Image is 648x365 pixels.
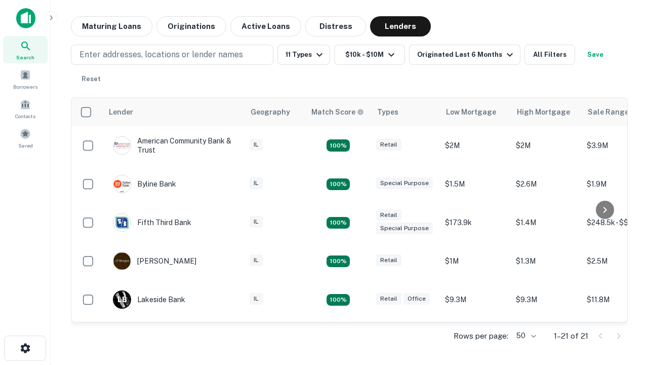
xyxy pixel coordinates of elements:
button: Distress [305,16,366,36]
th: Capitalize uses an advanced AI algorithm to match your search with the best lender. The match sco... [305,98,371,126]
td: $1M [440,242,511,280]
div: Retail [376,139,401,151]
button: Maturing Loans [71,16,152,36]
p: 1–21 of 21 [554,330,588,342]
p: Rows per page: [454,330,508,342]
div: Matching Properties: 2, hasApolloMatch: undefined [327,139,350,152]
button: Originations [156,16,226,36]
td: $7M [511,319,582,357]
div: Special Purpose [376,177,433,189]
td: $9.3M [511,280,582,319]
p: Enter addresses, locations or lender names [79,49,243,61]
div: Office [403,293,430,305]
th: Types [371,98,440,126]
div: Geography [251,106,290,118]
div: Byline Bank [113,175,176,193]
a: Saved [3,124,48,152]
span: Search [16,53,34,61]
th: Low Mortgage [440,98,511,126]
button: Originated Last 6 Months [409,45,520,65]
span: Saved [18,141,33,150]
div: Special Purpose [376,223,433,234]
th: High Mortgage [511,98,582,126]
div: Retail [376,209,401,221]
th: Geography [245,98,305,126]
div: Lender [109,106,133,118]
td: $1.4M [511,203,582,242]
div: Low Mortgage [446,106,496,118]
img: picture [113,252,131,270]
button: Reset [75,69,107,89]
iframe: Chat Widget [597,284,648,333]
div: Fifth Third Bank [113,213,191,232]
div: IL [250,139,263,151]
img: picture [113,137,131,154]
div: 50 [512,328,538,343]
button: Active Loans [230,16,301,36]
a: Contacts [3,95,48,122]
button: 11 Types [277,45,330,65]
td: $2.6M [511,165,582,203]
div: Capitalize uses an advanced AI algorithm to match your search with the best lender. The match sco... [311,106,364,118]
img: capitalize-icon.png [16,8,35,28]
span: Borrowers [13,83,37,91]
td: $9.3M [440,280,511,319]
td: $1.3M [511,242,582,280]
div: Matching Properties: 3, hasApolloMatch: undefined [327,178,350,191]
td: $2M [511,126,582,165]
div: American Community Bank & Trust [113,136,234,155]
td: $173.9k [440,203,511,242]
h6: Match Score [311,106,362,118]
div: IL [250,254,263,266]
button: Enter addresses, locations or lender names [71,45,273,65]
div: Originated Last 6 Months [417,49,516,61]
a: Search [3,36,48,63]
div: Retail [376,254,401,266]
div: IL [250,293,263,305]
td: $2.7M [440,319,511,357]
img: picture [113,214,131,231]
a: Borrowers [3,65,48,93]
button: All Filters [524,45,575,65]
button: Lenders [370,16,431,36]
td: $1.5M [440,165,511,203]
p: L B [117,295,127,305]
img: picture [113,175,131,193]
button: Save your search to get updates of matches that match your search criteria. [579,45,612,65]
div: IL [250,177,263,189]
span: Contacts [15,112,35,120]
div: Lakeside Bank [113,290,185,309]
div: High Mortgage [517,106,570,118]
div: Types [377,106,398,118]
th: Lender [103,98,245,126]
div: Matching Properties: 2, hasApolloMatch: undefined [327,217,350,229]
div: Sale Range [588,106,629,118]
div: [PERSON_NAME] [113,252,196,270]
div: Matching Properties: 2, hasApolloMatch: undefined [327,255,350,268]
div: Matching Properties: 3, hasApolloMatch: undefined [327,294,350,306]
button: $10k - $10M [334,45,405,65]
div: IL [250,216,263,228]
div: Retail [376,293,401,305]
td: $2M [440,126,511,165]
